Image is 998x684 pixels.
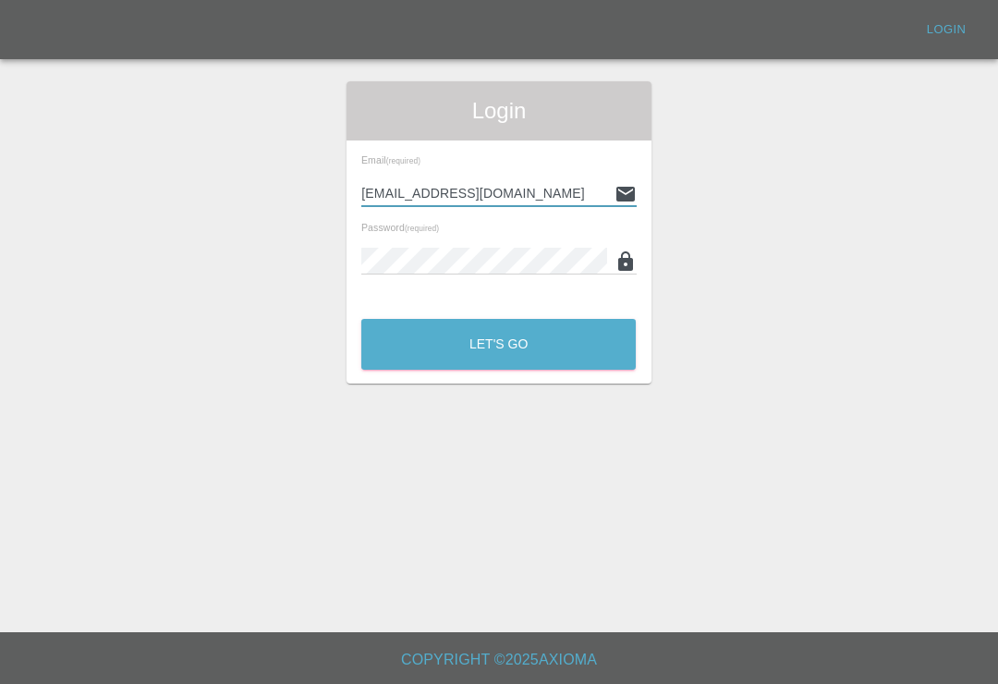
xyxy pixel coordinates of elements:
span: Password [361,222,439,233]
h6: Copyright © 2025 Axioma [15,647,983,673]
button: Let's Go [361,319,636,370]
a: Login [917,16,976,44]
span: Email [361,154,420,165]
small: (required) [405,225,439,233]
small: (required) [386,157,420,165]
span: Login [361,96,636,126]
